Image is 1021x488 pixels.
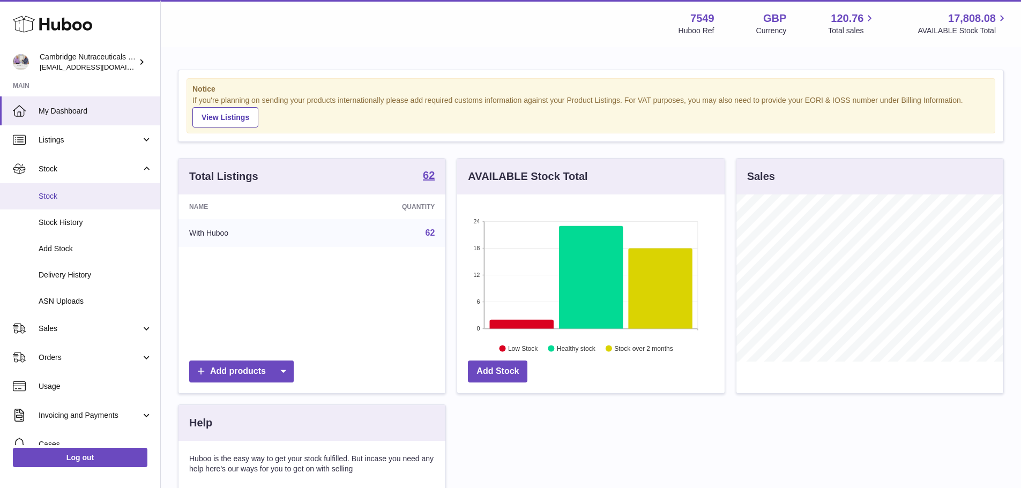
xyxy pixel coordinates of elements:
span: 17,808.08 [948,11,996,26]
text: Healthy stock [557,344,596,352]
div: Currency [756,26,787,36]
span: Add Stock [39,244,152,254]
a: 62 [423,170,435,183]
a: 62 [426,228,435,237]
a: 17,808.08 AVAILABLE Stock Total [918,11,1008,36]
th: Name [178,194,319,219]
text: Low Stock [508,344,538,352]
text: 12 [474,272,480,278]
a: Add Stock [468,361,527,382]
strong: 62 [423,170,435,181]
h3: Help [189,416,212,430]
a: Add products [189,361,294,382]
text: 0 [477,325,480,332]
h3: Sales [747,169,775,184]
span: Cases [39,439,152,449]
span: ASN Uploads [39,296,152,306]
text: Stock over 2 months [615,344,673,352]
strong: 7549 [690,11,714,26]
span: Stock [39,191,152,201]
span: Delivery History [39,270,152,280]
span: Listings [39,135,141,145]
h3: Total Listings [189,169,258,184]
span: Stock History [39,217,152,228]
th: Quantity [319,194,445,219]
img: qvc@camnutra.com [13,54,29,70]
span: 120.76 [831,11,863,26]
strong: Notice [192,84,989,94]
p: Huboo is the easy way to get your stock fulfilled. But incase you need any help here's our ways f... [189,454,435,474]
a: View Listings [192,107,258,127]
div: If you're planning on sending your products internationally please add required customs informati... [192,95,989,127]
text: 6 [477,298,480,305]
span: My Dashboard [39,106,152,116]
h3: AVAILABLE Stock Total [468,169,587,184]
text: 18 [474,245,480,251]
span: Invoicing and Payments [39,410,141,421]
span: Stock [39,164,141,174]
span: [EMAIL_ADDRESS][DOMAIN_NAME] [40,63,158,71]
strong: GBP [763,11,786,26]
span: Orders [39,352,141,363]
span: AVAILABLE Stock Total [918,26,1008,36]
div: Cambridge Nutraceuticals Ltd [40,52,136,72]
text: 24 [474,218,480,224]
a: 120.76 Total sales [828,11,876,36]
td: With Huboo [178,219,319,247]
span: Usage [39,381,152,392]
span: Total sales [828,26,876,36]
div: Huboo Ref [679,26,714,36]
a: Log out [13,448,147,467]
span: Sales [39,324,141,334]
